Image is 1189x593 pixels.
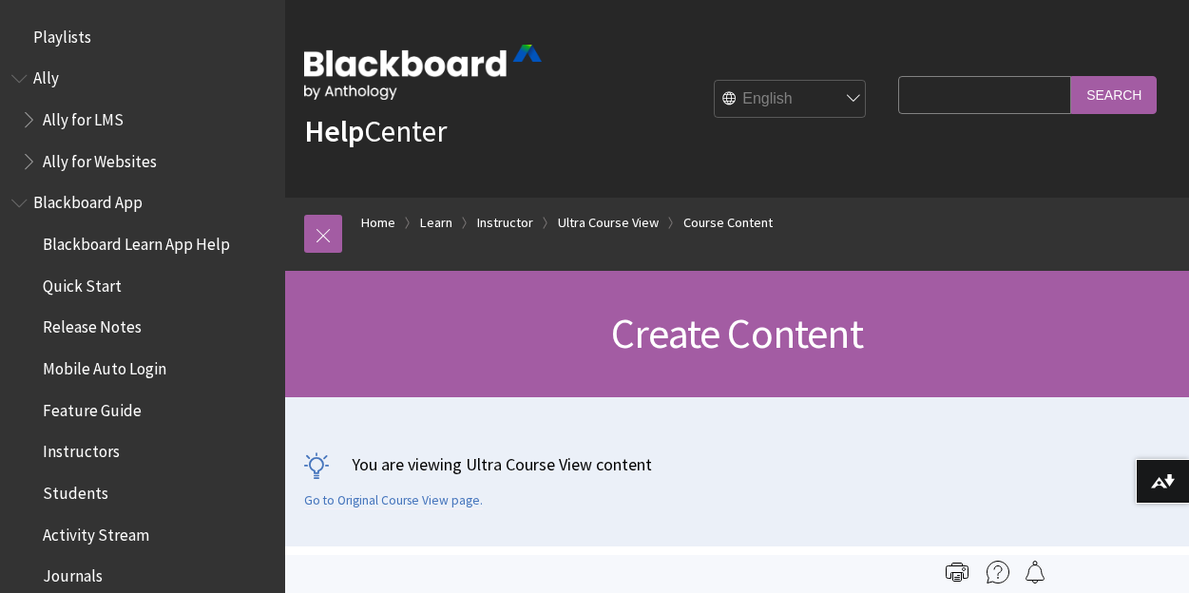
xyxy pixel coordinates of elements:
[304,452,1170,476] p: You are viewing Ultra Course View content
[43,104,124,129] span: Ally for LMS
[361,211,395,235] a: Home
[420,211,452,235] a: Learn
[946,561,968,583] img: Print
[43,145,157,171] span: Ally for Websites
[683,211,773,235] a: Course Content
[715,81,867,119] select: Site Language Selector
[43,270,122,296] span: Quick Start
[611,307,863,359] span: Create Content
[43,561,103,586] span: Journals
[43,353,166,378] span: Mobile Auto Login
[477,211,533,235] a: Instructor
[43,477,108,503] span: Students
[304,112,447,150] a: HelpCenter
[43,394,142,420] span: Feature Guide
[43,519,149,545] span: Activity Stream
[33,187,143,213] span: Blackboard App
[43,436,120,462] span: Instructors
[304,112,364,150] strong: Help
[987,561,1009,583] img: More help
[43,312,142,337] span: Release Notes
[1071,76,1157,113] input: Search
[43,228,230,254] span: Blackboard Learn App Help
[304,492,483,509] a: Go to Original Course View page.
[33,63,59,88] span: Ally
[11,21,274,53] nav: Book outline for Playlists
[304,45,542,100] img: Blackboard by Anthology
[558,211,659,235] a: Ultra Course View
[1024,561,1046,583] img: Follow this page
[11,63,274,178] nav: Book outline for Anthology Ally Help
[33,21,91,47] span: Playlists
